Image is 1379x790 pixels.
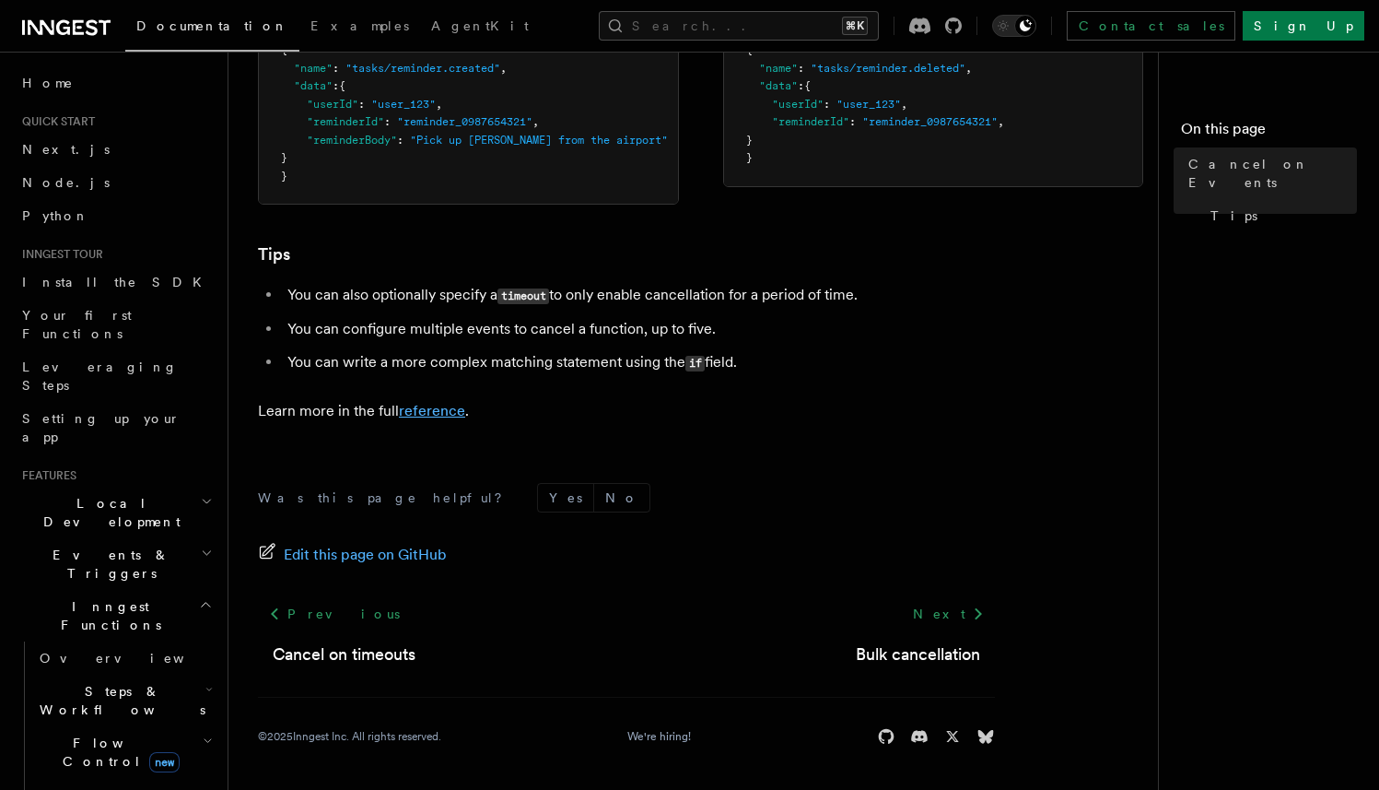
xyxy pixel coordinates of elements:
a: AgentKit [420,6,540,50]
span: "tasks/reminder.deleted" [811,62,965,75]
span: Local Development [15,494,201,531]
span: Python [22,208,89,223]
span: "name" [294,62,333,75]
span: Cancel on Events [1188,155,1357,192]
span: "Pick up [PERSON_NAME] from the airport" [410,134,668,147]
span: , [436,98,442,111]
a: Cancel on Events [1181,147,1357,199]
a: Tips [1203,199,1357,232]
a: Previous [258,597,410,631]
span: { [804,79,811,92]
span: Quick start [15,114,95,129]
span: : [384,115,391,128]
button: Search...⌘K [599,11,879,41]
span: , [532,115,539,128]
a: Overview [32,642,216,675]
button: Flow Controlnew [32,726,216,778]
span: : [397,134,403,147]
span: Your first Functions [22,308,132,341]
span: Documentation [136,18,288,33]
a: Bulk cancellation [856,642,980,667]
span: Edit this page on GitHub [284,542,447,568]
button: Toggle dark mode [992,15,1036,37]
span: Node.js [22,175,110,190]
span: "tasks/reminder.created" [345,62,500,75]
a: Next.js [15,133,216,166]
div: © 2025 Inngest Inc. All rights reserved. [258,729,441,744]
a: Contact sales [1067,11,1235,41]
span: : [798,79,804,92]
span: Tips [1210,206,1257,225]
span: "name" [759,62,798,75]
span: } [281,151,287,164]
a: Cancel on timeouts [273,642,415,667]
li: You can write a more complex matching statement using the field. [282,349,995,376]
span: : [824,98,830,111]
span: Setting up your app [22,411,181,444]
a: Documentation [125,6,299,52]
button: Yes [538,484,593,512]
span: Next.js [22,142,110,157]
span: "reminder_0987654321" [862,115,998,128]
span: , [901,98,907,111]
a: Install the SDK [15,265,216,299]
a: Leveraging Steps [15,350,216,402]
span: Events & Triggers [15,546,201,583]
span: "reminderBody" [307,134,397,147]
span: Home [22,74,74,92]
a: Sign Up [1243,11,1364,41]
a: reference [399,402,465,419]
span: : [849,115,856,128]
span: "data" [759,79,798,92]
code: timeout [497,289,549,304]
a: Edit this page on GitHub [258,542,447,568]
p: Learn more in the full . [258,398,995,424]
button: No [594,484,649,512]
p: Was this page helpful? [258,489,515,507]
span: Examples [310,18,409,33]
span: Flow Control [32,734,203,771]
button: Steps & Workflows [32,675,216,726]
a: Examples [299,6,420,50]
a: Home [15,66,216,100]
button: Inngest Functions [15,590,216,642]
span: "userId" [772,98,824,111]
a: Node.js [15,166,216,199]
span: "user_123" [371,98,436,111]
span: : [358,98,365,111]
span: } [281,170,287,183]
li: You can also optionally specify a to only enable cancellation for a period of time. [282,282,995,309]
span: Steps & Workflows [32,682,205,719]
span: : [333,79,339,92]
a: Setting up your app [15,402,216,454]
span: new [149,752,180,772]
span: : [333,62,339,75]
span: "data" [294,79,333,92]
span: "user_123" [836,98,901,111]
a: Your first Functions [15,299,216,350]
button: Local Development [15,487,216,538]
span: Install the SDK [22,275,213,289]
li: You can configure multiple events to cancel a function, up to five. [282,316,995,342]
span: } [746,134,753,147]
span: "reminder_0987654321" [397,115,532,128]
span: "userId" [307,98,358,111]
a: We're hiring! [627,729,691,744]
span: , [500,62,507,75]
span: "reminderId" [307,115,384,128]
span: : [798,62,804,75]
span: Overview [40,651,229,666]
span: } [746,151,753,164]
span: Features [15,468,76,483]
h4: On this page [1181,118,1357,147]
a: Python [15,199,216,232]
kbd: ⌘K [842,17,868,35]
code: if [685,356,705,371]
span: Leveraging Steps [22,360,178,393]
a: Next [902,597,995,631]
span: "reminderId" [772,115,849,128]
span: , [998,115,1004,128]
span: Inngest tour [15,247,103,262]
span: { [339,79,345,92]
span: , [965,62,972,75]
